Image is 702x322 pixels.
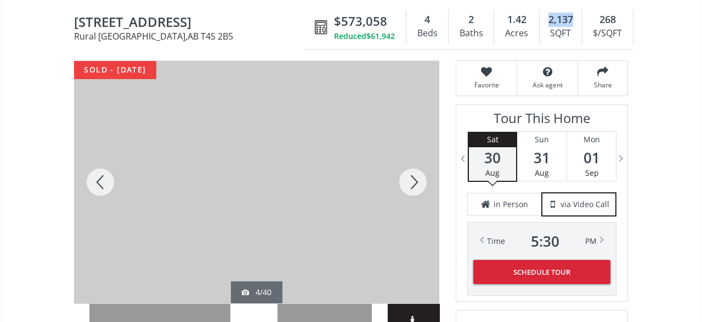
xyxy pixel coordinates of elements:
div: sold - [DATE] [74,61,156,79]
span: Aug [535,168,549,178]
span: via Video Call [561,199,609,210]
div: 268 [588,13,627,27]
span: 31 [517,150,566,165]
span: Share [584,80,622,90]
span: Sep [585,168,599,178]
div: $/SQFT [588,25,627,42]
span: Rural [GEOGRAPHIC_DATA] , AB T4S 2B5 [74,32,309,41]
span: $573,058 [334,13,387,30]
div: Sat [469,132,516,147]
button: Schedule Tour [473,260,610,284]
div: Mon [567,132,616,147]
div: Reduced [334,31,395,42]
div: 2 [454,13,488,27]
div: Sun [517,132,566,147]
span: Aug [485,168,500,178]
div: 4/40 [242,287,271,298]
span: in Person [494,199,528,210]
div: 1.42 [500,13,533,27]
span: 2,137 [548,13,573,27]
div: Beds [412,25,443,42]
span: Favorite [462,80,511,90]
span: 30 [469,150,516,165]
div: Acres [500,25,533,42]
span: 28364 Township Road 384 #47 [74,15,309,32]
span: 01 [567,150,616,165]
span: 5 : 30 [531,234,559,249]
h3: Tour This Home [467,110,616,131]
div: 28364 Township Road 384 #47 Rural Red Deer County, AB T4S 2B5 - Photo 4 of 40 [74,61,439,303]
span: Ask agent [523,80,572,90]
div: Time PM [487,234,597,249]
div: 4 [412,13,443,27]
span: $61,942 [366,31,395,42]
div: Baths [454,25,488,42]
div: SQFT [545,25,576,42]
